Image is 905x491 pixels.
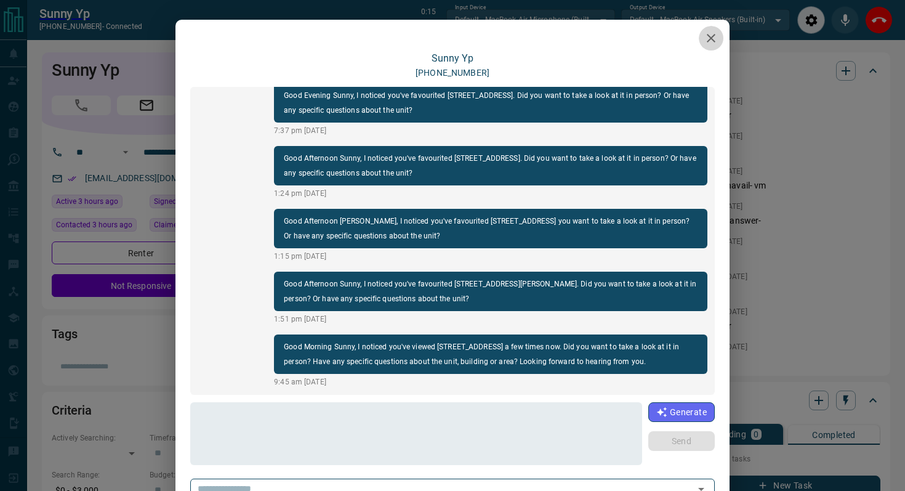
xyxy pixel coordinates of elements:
p: Good Morning Sunny, I noticed you've viewed [STREET_ADDRESS] a few times now. Did you want to tak... [284,339,698,369]
p: 1:24 pm [DATE] [274,188,707,199]
p: Good Afternoon [PERSON_NAME], I noticed you've favourited [STREET_ADDRESS] you want to take a loo... [284,214,698,243]
button: Generate [648,402,715,422]
p: 1:15 pm [DATE] [274,251,707,262]
p: Good Afternoon Sunny, I noticed you've favourited [STREET_ADDRESS][PERSON_NAME]. Did you want to ... [284,277,698,306]
p: Good Evening Sunny, I noticed you've favourited [STREET_ADDRESS]. Did you want to take a look at ... [284,88,698,118]
a: Sunny Yp [432,52,473,64]
p: 1:51 pm [DATE] [274,314,707,325]
p: Good Afternoon Sunny, I noticed you've favourited [STREET_ADDRESS]. Did you want to take a look a... [284,151,698,181]
p: 9:45 am [DATE] [274,376,707,388]
p: 7:37 pm [DATE] [274,125,707,136]
p: [PHONE_NUMBER] [416,67,489,79]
